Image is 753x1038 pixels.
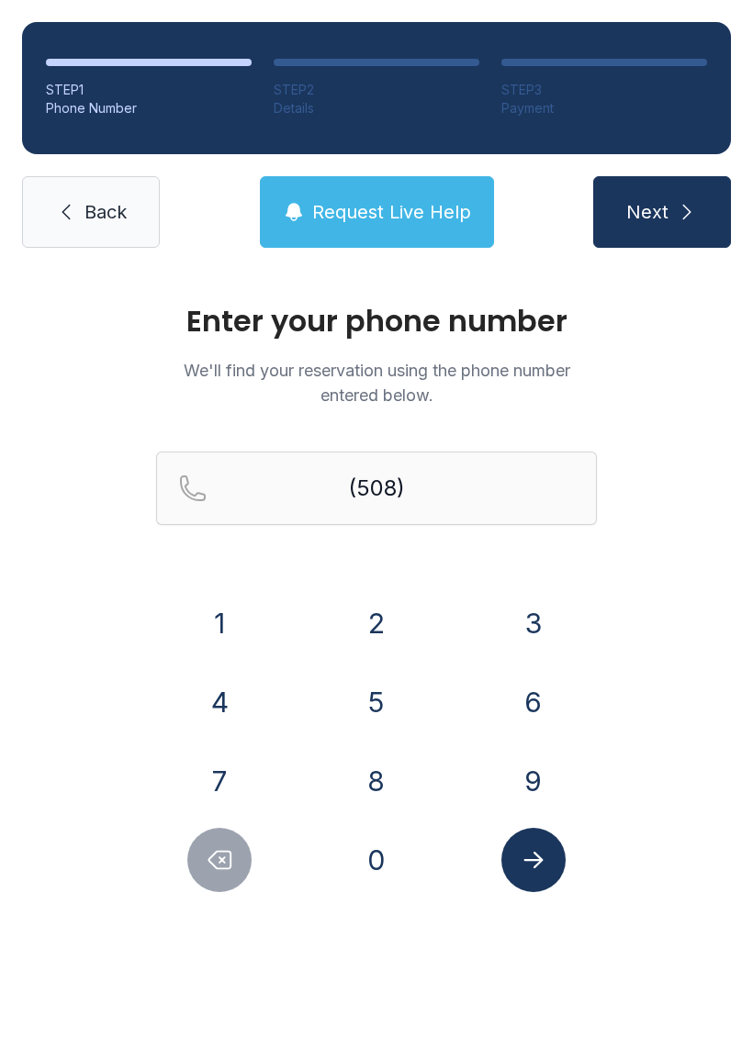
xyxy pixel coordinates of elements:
button: 7 [187,749,252,813]
button: 4 [187,670,252,734]
span: Next [626,199,669,225]
h1: Enter your phone number [156,307,597,336]
span: Back [84,199,127,225]
button: 8 [344,749,409,813]
button: 6 [501,670,566,734]
button: 1 [187,591,252,655]
p: We'll find your reservation using the phone number entered below. [156,358,597,407]
button: Delete number [187,828,252,892]
button: 0 [344,828,409,892]
button: 2 [344,591,409,655]
input: Reservation phone number [156,452,597,525]
div: Payment [501,99,707,117]
button: 5 [344,670,409,734]
div: STEP 3 [501,81,707,99]
span: Request Live Help [312,199,471,225]
div: STEP 1 [46,81,252,99]
button: 3 [501,591,566,655]
button: 9 [501,749,566,813]
div: STEP 2 [274,81,479,99]
div: Phone Number [46,99,252,117]
div: Details [274,99,479,117]
button: Submit lookup form [501,828,566,892]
